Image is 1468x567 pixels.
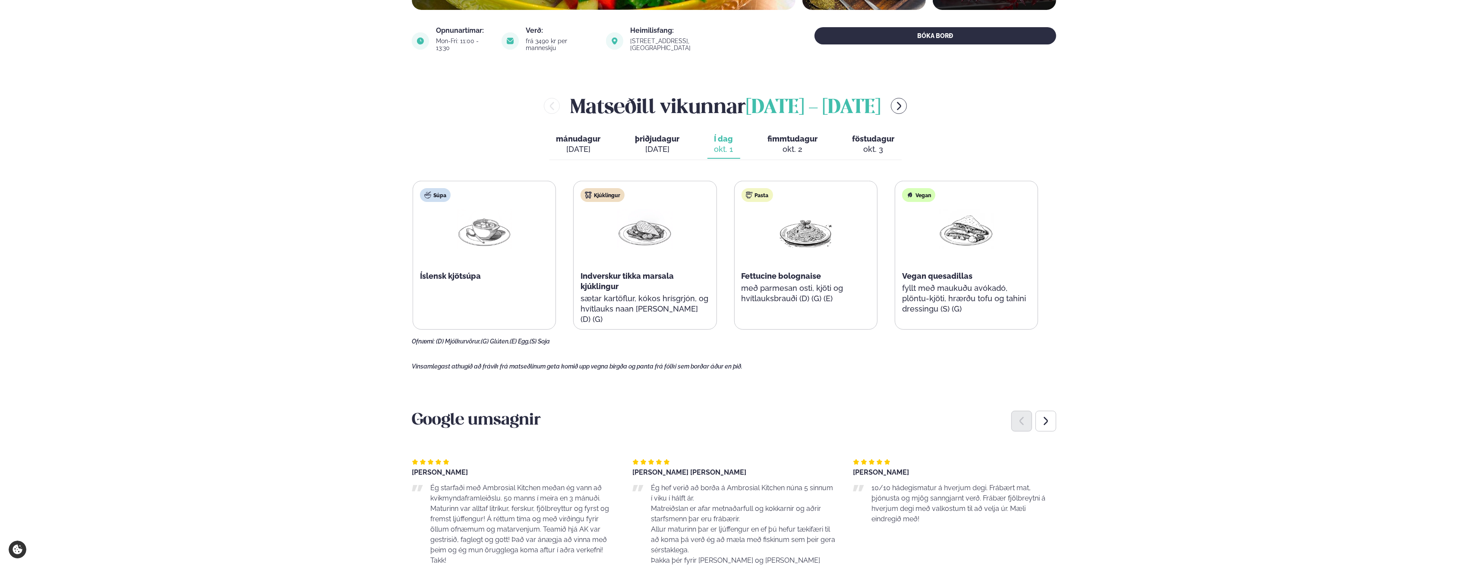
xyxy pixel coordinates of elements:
img: Chicken-breast.png [617,209,672,249]
img: image alt [412,32,429,50]
span: Ég starfaði með Ambrosial Kitchen meðan ég vann að kvikmyndaframleiðslu. 50 manns í meira en 3 má... [430,484,609,564]
button: þriðjudagur [DATE] [628,130,687,159]
p: Allur maturinn þar er ljúffengur en ef þú hefur tækifæri til að koma þá verð ég að mæla með fiski... [651,524,836,555]
img: image alt [606,32,623,50]
div: Previous slide [1011,411,1032,432]
img: chicken.svg [585,192,592,198]
div: [STREET_ADDRESS], [GEOGRAPHIC_DATA] [630,38,746,51]
a: Cookie settings [9,541,26,558]
div: Heimilisfang: [630,27,746,34]
span: Vegan quesadillas [902,271,972,280]
span: föstudagur [852,134,895,143]
span: Indverskur tikka marsala kjúklingur [581,271,674,291]
div: okt. 2 [768,144,818,154]
span: Vinsamlegast athugið að frávik frá matseðlinum geta komið upp vegna birgða og panta frá fólki sem... [412,363,742,370]
span: (G) Glúten, [481,338,510,345]
p: fyllt með maukuðu avókadó, plöntu-kjöti, hrærðu tofu og tahini dressingu (S) (G) [902,283,1031,314]
p: sætar kartöflur, kókos hrísgrjón, og hvítlauks naan [PERSON_NAME] (D) (G) [581,293,709,324]
button: mánudagur [DATE] [549,130,608,159]
p: Matreiðslan er afar metnaðarfull og kokkarnir og aðrir starfsmenn þar eru frábærir. [651,504,836,524]
div: Opnunartímar: [436,27,491,34]
img: soup.svg [424,192,431,198]
div: [DATE] [635,144,680,154]
span: Í dag [714,134,733,144]
span: þriðjudagur [635,134,680,143]
div: [PERSON_NAME] [853,469,1056,476]
p: með parmesan osti, kjöti og hvítlauksbrauði (D) (G) (E) [742,283,870,304]
img: pasta.svg [746,192,753,198]
button: menu-btn-right [891,98,907,114]
span: mánudagur [556,134,601,143]
h2: Matseðill vikunnar [570,92,881,120]
div: Vegan [902,188,935,202]
span: (D) Mjólkurvörur, [436,338,481,345]
img: Soup.png [457,209,512,249]
a: link [630,43,746,53]
img: Quesadilla.png [939,209,994,249]
div: Kjúklingur [581,188,625,202]
span: 10/10 hádegismatur á hverjum degi. Frábært mat, þjónusta og mjög sanngjarnt verð. Frábær fjölbrey... [871,484,1045,523]
div: okt. 1 [714,144,733,154]
img: Spagetti.png [778,209,833,249]
span: [DATE] - [DATE] [746,98,881,117]
span: (S) Soja [530,338,550,345]
div: frá 3490 kr per manneskju [526,38,596,51]
button: föstudagur okt. 3 [846,130,902,159]
p: Ég hef verið að borða á Ambrosial Kitchen núna 5 sinnum í viku í hálft ár. [651,483,836,504]
button: BÓKA BORÐ [815,27,1056,44]
img: image alt [502,32,519,50]
div: [PERSON_NAME] [PERSON_NAME] [632,469,836,476]
span: fimmtudagur [768,134,818,143]
div: [PERSON_NAME] [412,469,615,476]
div: Verð: [526,27,596,34]
div: [DATE] [556,144,601,154]
img: Vegan.svg [906,192,913,198]
button: Í dag okt. 1 [707,130,740,159]
span: Íslensk kjötsúpa [420,271,481,280]
div: Súpa [420,188,451,202]
div: Pasta [742,188,773,202]
div: Mon-Fri: 11:00 - 13:30 [436,38,491,51]
h3: Google umsagnir [412,410,1056,431]
span: Fettucine bolognaise [742,271,821,280]
button: menu-btn-left [544,98,560,114]
span: (E) Egg, [510,338,530,345]
button: fimmtudagur okt. 2 [761,130,825,159]
div: okt. 3 [852,144,895,154]
span: Ofnæmi: [412,338,435,345]
div: Next slide [1035,411,1056,432]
